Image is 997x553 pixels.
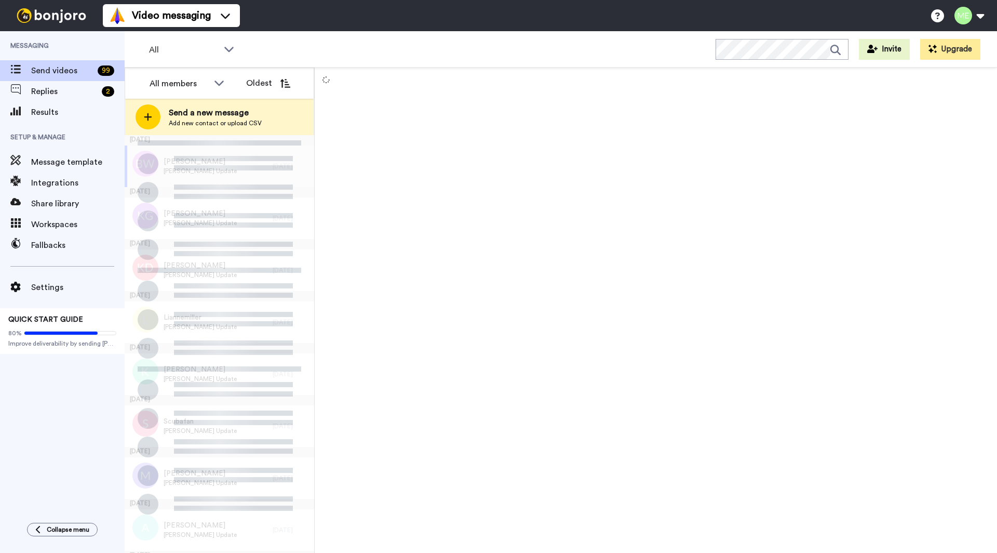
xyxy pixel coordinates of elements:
[132,151,158,177] img: bw.png
[8,329,22,337] span: 80%
[125,187,314,197] div: [DATE]
[31,197,125,210] span: Share library
[132,203,158,229] img: kg.png
[164,375,237,383] span: [PERSON_NAME] Update
[273,214,309,222] div: [DATE]
[109,7,126,24] img: vm-color.svg
[132,307,158,333] img: l.png
[31,177,125,189] span: Integrations
[31,64,93,77] span: Send videos
[31,106,125,118] span: Results
[164,364,237,375] span: [PERSON_NAME]
[12,8,90,23] img: bj-logo-header-white.svg
[125,239,314,249] div: [DATE]
[273,318,309,326] div: [DATE]
[273,370,309,378] div: [DATE]
[164,479,237,487] span: [PERSON_NAME] Update
[169,119,262,127] span: Add new contact or upload CSV
[164,271,237,279] span: [PERSON_NAME] Update
[164,219,237,227] span: [PERSON_NAME] Update
[31,281,125,294] span: Settings
[164,468,237,479] span: [PERSON_NAME]
[31,156,125,168] span: Message template
[102,86,114,97] div: 2
[125,135,314,146] div: [DATE]
[273,162,309,170] div: [DATE]
[164,531,237,539] span: [PERSON_NAME] Update
[149,44,219,56] span: All
[164,156,237,167] span: [PERSON_NAME]
[47,525,89,534] span: Collapse menu
[27,523,98,536] button: Collapse menu
[273,266,309,274] div: [DATE]
[125,395,314,405] div: [DATE]
[273,474,309,482] div: [DATE]
[8,316,83,323] span: QUICK START GUIDE
[164,260,237,271] span: [PERSON_NAME]
[31,239,125,252] span: Fallbacks
[164,427,237,435] span: [PERSON_NAME] Update
[164,167,237,175] span: [PERSON_NAME] Update
[132,255,158,281] img: kd.png
[164,520,237,531] span: [PERSON_NAME]
[164,416,237,427] span: Scubafan
[169,107,262,119] span: Send a new message
[238,73,298,94] button: Oldest
[132,359,158,385] img: k.png
[132,411,158,437] img: s.png
[98,65,114,76] div: 99
[132,515,158,541] img: a.png
[920,39,980,60] button: Upgrade
[125,343,314,353] div: [DATE]
[859,39,910,60] button: Invite
[125,447,314,457] div: [DATE]
[31,85,98,98] span: Replies
[273,422,309,430] div: [DATE]
[164,312,237,323] span: Liannemiller
[132,8,211,23] span: Video messaging
[125,499,314,509] div: [DATE]
[8,339,116,348] span: Improve deliverability by sending [PERSON_NAME]’s from your own email
[132,463,158,489] img: m.png
[150,77,209,90] div: All members
[125,291,314,301] div: [DATE]
[31,218,125,231] span: Workspaces
[164,208,237,219] span: [PERSON_NAME]
[273,526,309,534] div: [DATE]
[164,323,237,331] span: [PERSON_NAME] Update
